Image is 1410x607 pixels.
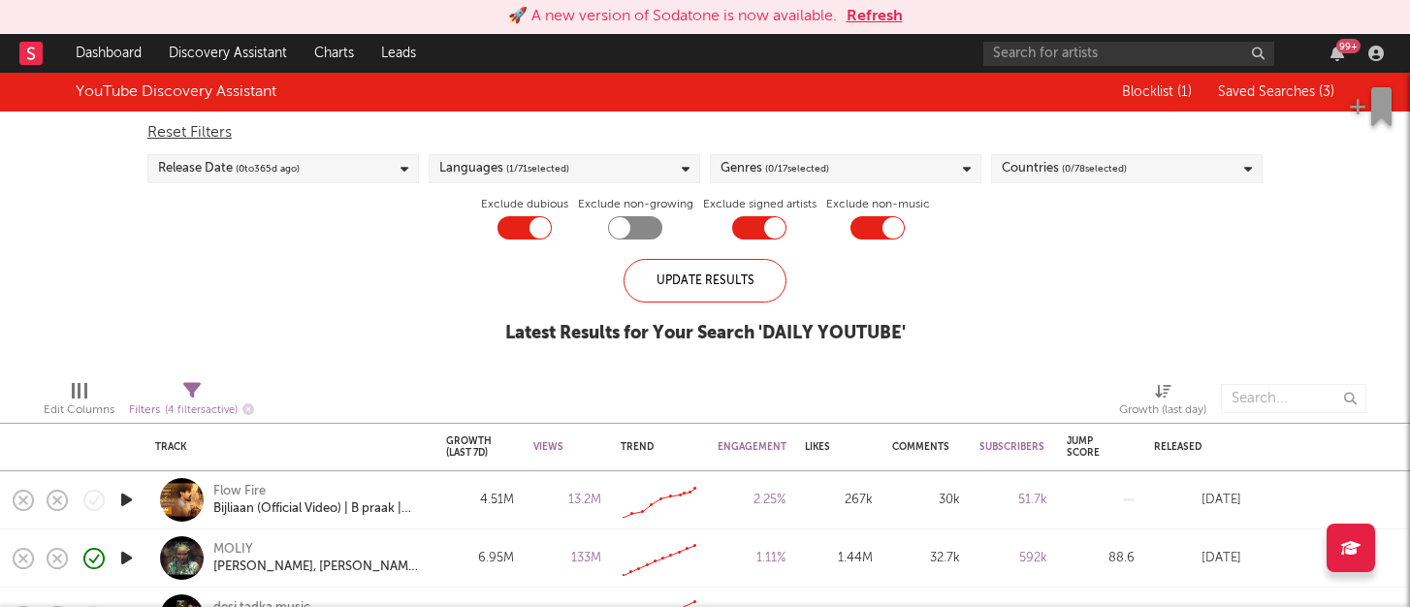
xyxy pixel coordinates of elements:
[1067,547,1135,570] div: 88.6
[44,399,114,422] div: Edit Columns
[1054,437,1074,457] button: Filter by Subscribers
[1218,85,1334,99] span: Saved Searches
[621,441,689,453] div: Trend
[301,34,368,73] a: Charts
[213,483,422,518] a: Flow FireBijliaan (Official Video) | B praak | [PERSON_NAME] | Avvy Sra | B Praak Songs | New Pun...
[582,437,601,457] button: Filter by Views
[213,541,253,559] a: MOLIY
[481,193,568,216] label: Exclude dubious
[155,34,301,73] a: Discovery Assistant
[979,441,1044,453] div: Subscribers
[979,547,1047,570] div: 592k
[155,441,417,453] div: Track
[718,489,785,512] div: 2.25 %
[446,489,514,512] div: 4.51M
[1154,489,1241,512] div: [DATE]
[129,399,254,423] div: Filters
[508,5,837,28] div: 🚀 A new version of Sodatone is now available.
[703,193,817,216] label: Exclude signed artists
[1002,157,1127,180] div: Countries
[533,547,601,570] div: 133M
[147,121,1263,144] div: Reset Filters
[76,80,276,104] div: YouTube Discovery Assistant
[1222,437,1241,457] button: Filter by Released
[624,259,786,303] div: Update Results
[1154,441,1212,453] div: Released
[533,489,601,512] div: 13.2M
[213,483,422,500] div: Flow Fire
[718,441,786,453] div: Engagement
[1154,547,1241,570] div: [DATE]
[1336,39,1361,53] div: 99 +
[826,193,930,216] label: Exclude non-music
[892,489,960,512] div: 30k
[446,435,492,459] div: Growth (last 7d)
[62,34,155,73] a: Dashboard
[213,559,422,576] a: [PERSON_NAME], [PERSON_NAME], Skillibeng, Silent Addy - Shake It To The Max (Fly) (Remix) (OFFICI...
[1319,85,1334,99] span: ( 3 )
[236,157,300,180] span: ( 0 to 365 d ago)
[158,157,300,180] div: Release Date
[959,437,978,457] button: Filter by Comments
[1119,399,1206,422] div: Growth (last day)
[718,547,785,570] div: 1.11 %
[165,405,238,416] span: ( 4 filters active)
[1119,374,1206,431] div: Growth (last day)
[213,500,422,518] div: Bijliaan (Official Video) | B praak | [PERSON_NAME] | Avvy Sra | B Praak Songs | New Punjabi song...
[853,437,873,457] button: Filter by Likes
[1221,384,1366,413] input: Search...
[505,322,906,345] div: Latest Results for Your Search ' DAILY YOUTUBE '
[979,489,1047,512] div: 51.7k
[1330,46,1344,61] button: 99+
[805,441,844,453] div: Likes
[1122,85,1192,99] span: Blocklist
[1177,85,1192,99] span: ( 1 )
[805,489,873,512] div: 267k
[533,441,572,453] div: Views
[446,547,514,570] div: 6.95M
[805,547,873,570] div: 1.44M
[439,157,569,180] div: Languages
[578,193,693,216] label: Exclude non-growing
[1062,157,1127,180] span: ( 0 / 78 selected)
[501,437,521,457] button: Filter by Growth (last 7d)
[892,441,949,453] div: Comments
[847,5,903,28] button: Refresh
[721,157,829,180] div: Genres
[1067,435,1106,459] div: Jump Score
[1212,84,1334,100] button: Saved Searches (3)
[44,374,114,431] div: Edit Columns
[506,157,569,180] span: ( 1 / 71 selected)
[765,157,829,180] span: ( 0 / 17 selected)
[368,34,430,73] a: Leads
[1115,437,1135,457] button: Filter by Jump Score
[129,374,254,431] div: Filters(4 filters active)
[892,547,960,570] div: 32.7k
[983,42,1274,66] input: Search for artists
